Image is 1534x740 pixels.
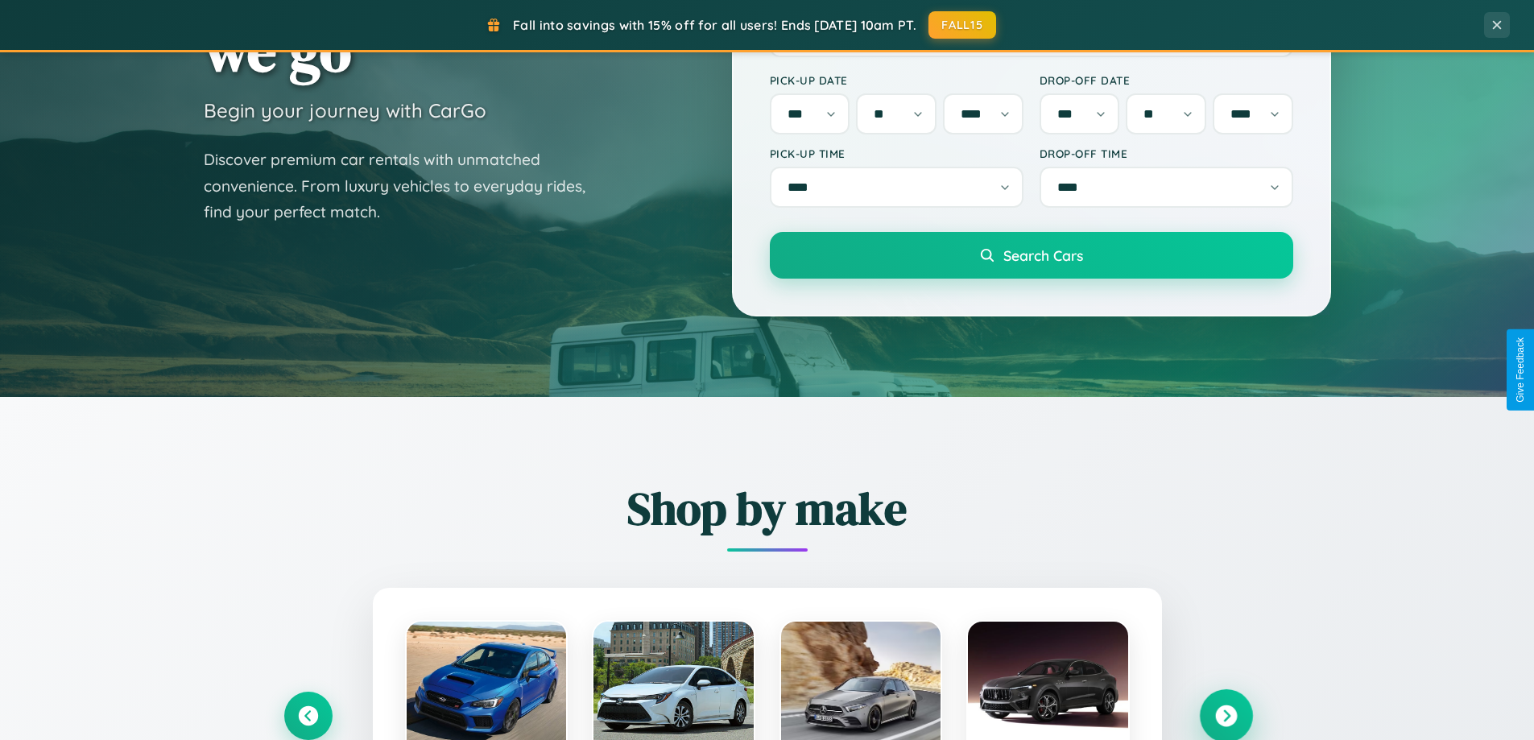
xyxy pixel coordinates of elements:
button: FALL15 [928,11,996,39]
h2: Shop by make [284,477,1251,539]
span: Fall into savings with 15% off for all users! Ends [DATE] 10am PT. [513,17,916,33]
label: Pick-up Time [770,147,1023,160]
label: Drop-off Date [1040,73,1293,87]
label: Drop-off Time [1040,147,1293,160]
h3: Begin your journey with CarGo [204,98,486,122]
button: Search Cars [770,232,1293,279]
span: Search Cars [1003,246,1083,264]
label: Pick-up Date [770,73,1023,87]
div: Give Feedback [1515,337,1526,403]
p: Discover premium car rentals with unmatched convenience. From luxury vehicles to everyday rides, ... [204,147,606,225]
